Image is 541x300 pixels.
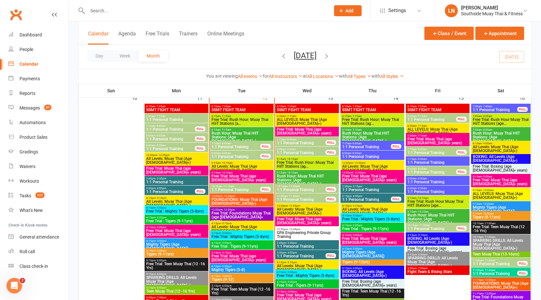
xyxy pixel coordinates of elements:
span: 8:00am [277,148,326,151]
div: 11 [197,92,209,103]
span: 12:00pm [277,204,338,207]
span: 7:00am [472,105,518,108]
span: 12:00pm [342,171,403,174]
a: Product Sales [8,130,69,145]
span: - 12:55pm [223,195,235,198]
span: - 9:30am [155,144,166,147]
span: 1:1 Personal Training [407,161,468,164]
span: 9:15am [407,210,468,213]
span: 3:30pm [146,187,195,190]
span: 2:45pm [146,177,207,180]
span: 1:1 Personal Training [407,190,468,194]
span: 1:1 Personal Training [146,137,195,141]
th: Wed [275,84,340,98]
span: - 5:10pm [352,204,362,207]
span: 1:1 Personal Training [277,188,326,192]
span: 9:15am [277,158,338,161]
span: Free Trial: Teen Muay Thai (12 -16 Yrs) [472,225,529,233]
div: Roll call [19,249,35,254]
span: All Levels: Muay Thai (Age [DEMOGRAPHIC_DATA]+) [146,200,207,207]
div: Payments [19,76,40,81]
div: FULL [391,144,401,149]
span: 4:15pm [146,206,207,209]
span: 127 [35,192,45,198]
button: Week [111,50,138,62]
span: FOUNDATIONS: Muay Thai (Age [DEMOGRAPHIC_DATA]+) [211,198,272,205]
div: Workouts [19,178,39,184]
span: - 10:10am [417,210,429,213]
span: - 8:45am [286,148,296,151]
span: Free Trial: Muay Thai (age [DEMOGRAPHIC_DATA]+ years) [342,174,403,182]
div: LN [445,4,458,17]
span: Free Trial: Muay Thai (age [DEMOGRAPHIC_DATA]+ years) [277,127,338,135]
span: - 7:25am [155,105,166,108]
strong: with [339,73,348,79]
a: Payments [8,72,69,86]
div: 13 [328,92,340,103]
span: 6:10am [407,105,468,108]
div: FULL [456,150,467,155]
div: Southside Muay Thai & Fitness [461,11,523,17]
span: - 7:15am [417,124,427,127]
span: ALL LEVELS: Muay Thai (Age [DEMOGRAPHIC_DATA]+) [407,127,468,135]
span: 4:15pm [342,224,403,227]
div: 15 [458,92,470,103]
span: 4:15pm [342,214,403,217]
span: - 8:00am [286,138,296,141]
span: - 12:55pm [157,154,170,157]
div: 14 [393,92,405,103]
div: 16 [520,92,531,103]
span: - 7:25am [286,105,296,108]
span: 1:1 Personal Training [342,188,403,192]
span: 6:30am [277,115,338,118]
th: Fri [405,84,470,98]
span: ALL LEVELS: Muay Thai (Age [DEMOGRAPHIC_DATA]+) [277,118,338,125]
span: 4:15pm [146,197,207,200]
span: - 12:55pm [353,162,366,164]
span: - 11:45am [288,195,300,198]
span: 6:10am [146,105,207,108]
span: - 7:10am [351,128,362,131]
span: 7:15am [277,138,326,141]
span: Free Trial: Muay Thai (age [DEMOGRAPHIC_DATA]+ years) [472,178,529,186]
div: Messages [19,105,40,111]
span: - 10:00am [482,189,494,192]
span: All Levels: Muay Thai (Age [DEMOGRAPHIC_DATA]+) [472,145,529,153]
div: Tasks [19,193,31,198]
span: ALL LEVELS: Muay Thai (Age [DEMOGRAPHIC_DATA]+) [472,192,529,200]
span: 4:15pm [211,222,272,225]
a: Dashboard [8,28,69,42]
span: 1:1 Personal Training [277,151,326,155]
span: - 11:00am [483,222,496,225]
span: - 4:00pm [352,195,362,198]
span: - 12:55pm [353,171,366,174]
span: - 9:30am [417,187,427,190]
div: Automations [19,120,46,125]
div: Reports [19,91,35,96]
span: 6:15am [211,115,272,118]
a: Waivers [8,159,69,174]
button: Class / Event [424,27,474,40]
span: 8:15am [472,175,529,178]
div: FULL [326,150,336,155]
span: Rush Hour: Muay Thai HIIT Stations: (Age [DEMOGRAPHIC_DATA]+) [211,131,272,143]
div: [PERSON_NAME] [461,5,523,11]
span: 9:15am [407,197,468,200]
span: - 8:45am [417,167,427,170]
span: 7:15am [146,124,195,127]
strong: for [263,73,269,79]
span: - 11:15am [222,185,234,188]
span: - 3:15pm [352,185,362,188]
span: 8:45am [146,144,195,147]
span: 9:15am [211,171,272,174]
a: All events [238,74,263,79]
span: 1:1 Personal Training [407,118,457,122]
span: - 5:00pm [156,216,166,219]
span: 9:15am [211,162,272,164]
span: 10:30am [211,185,261,188]
span: 8:00am [146,134,195,137]
span: 6:10am [342,105,403,108]
span: 4:15pm [146,226,207,229]
span: 8:45am [407,187,468,190]
span: Rush Hour: Muay Thai HIIT Stations: (Age [DEMOGRAPHIC_DATA]+) [472,131,529,143]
